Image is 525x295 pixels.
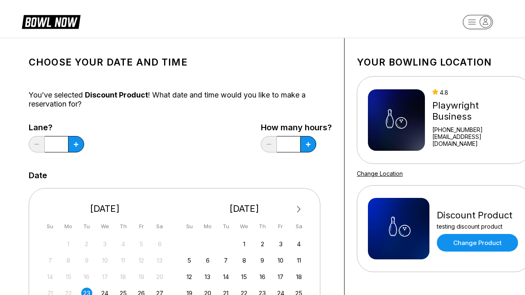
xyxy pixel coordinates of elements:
div: We [99,221,110,232]
div: Not available Saturday, September 20th, 2025 [154,271,165,282]
div: Tu [220,221,231,232]
div: Fr [136,221,147,232]
div: Not available Monday, September 8th, 2025 [63,255,74,266]
div: Not available Wednesday, September 10th, 2025 [99,255,110,266]
div: Su [45,221,56,232]
label: Lane? [29,123,84,132]
div: Not available Friday, September 12th, 2025 [136,255,147,266]
div: Choose Tuesday, October 7th, 2025 [220,255,231,266]
div: Not available Monday, September 15th, 2025 [63,271,74,282]
div: Choose Saturday, October 18th, 2025 [293,271,304,282]
div: Not available Sunday, September 7th, 2025 [45,255,56,266]
div: Not available Thursday, September 4th, 2025 [118,238,129,250]
div: Choose Tuesday, October 14th, 2025 [220,271,231,282]
img: Playwright Business [368,89,425,151]
div: Not available Tuesday, September 9th, 2025 [81,255,92,266]
div: [DATE] [41,203,169,214]
div: Choose Monday, October 6th, 2025 [202,255,213,266]
div: Choose Wednesday, October 1st, 2025 [239,238,250,250]
div: Not available Monday, September 1st, 2025 [63,238,74,250]
div: Sa [293,221,304,232]
div: Choose Friday, October 17th, 2025 [275,271,286,282]
div: Choose Saturday, October 4th, 2025 [293,238,304,250]
div: Su [184,221,195,232]
div: Fr [275,221,286,232]
a: [EMAIL_ADDRESS][DOMAIN_NAME] [432,133,520,147]
div: Not available Tuesday, September 2nd, 2025 [81,238,92,250]
div: Tu [81,221,92,232]
div: We [239,221,250,232]
div: Choose Sunday, October 5th, 2025 [184,255,195,266]
a: Change Product [437,234,518,252]
div: Choose Thursday, October 2nd, 2025 [257,238,268,250]
div: Not available Friday, September 5th, 2025 [136,238,147,250]
label: How many hours? [261,123,332,132]
div: Choose Thursday, October 9th, 2025 [257,255,268,266]
div: Choose Thursday, October 16th, 2025 [257,271,268,282]
div: Discount Product [437,210,518,221]
div: Choose Saturday, October 11th, 2025 [293,255,304,266]
div: Playwright Business [432,100,520,122]
label: Date [29,171,47,180]
div: Not available Sunday, September 14th, 2025 [45,271,56,282]
h1: Choose your Date and time [29,57,332,68]
div: Not available Wednesday, September 3rd, 2025 [99,238,110,250]
div: [PHONE_NUMBER] [432,126,520,133]
div: Th [118,221,129,232]
div: 4.8 [432,89,520,96]
div: Th [257,221,268,232]
div: Choose Wednesday, October 15th, 2025 [239,271,250,282]
div: Choose Sunday, October 12th, 2025 [184,271,195,282]
div: Choose Monday, October 13th, 2025 [202,271,213,282]
div: Not available Friday, September 19th, 2025 [136,271,147,282]
div: Not available Saturday, September 13th, 2025 [154,255,165,266]
div: Choose Wednesday, October 8th, 2025 [239,255,250,266]
div: Mo [202,221,213,232]
a: Change Location [357,170,403,177]
div: Not available Saturday, September 6th, 2025 [154,238,165,250]
button: Next Month [292,203,306,216]
div: Choose Friday, October 10th, 2025 [275,255,286,266]
div: Not available Tuesday, September 16th, 2025 [81,271,92,282]
div: Not available Thursday, September 18th, 2025 [118,271,129,282]
div: Not available Wednesday, September 17th, 2025 [99,271,110,282]
div: Sa [154,221,165,232]
img: Discount Product [368,198,429,259]
div: Mo [63,221,74,232]
div: testing discount product [437,223,518,230]
span: Discount Product [85,91,148,99]
div: [DATE] [181,203,308,214]
div: Not available Thursday, September 11th, 2025 [118,255,129,266]
div: Choose Friday, October 3rd, 2025 [275,238,286,250]
div: You’ve selected ! What date and time would you like to make a reservation for? [29,91,332,109]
